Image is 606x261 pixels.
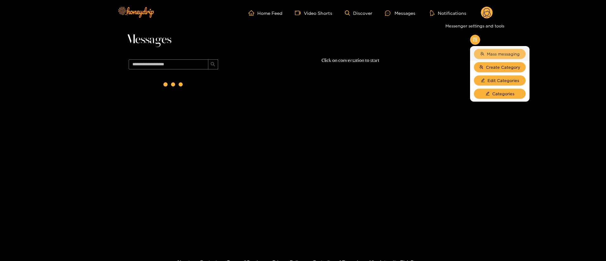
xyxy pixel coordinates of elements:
button: teamMass messaging [474,49,526,59]
button: usergroup-addCreate Category [474,62,526,72]
div: Messages [385,9,415,17]
button: search [208,59,218,69]
span: Categories [492,91,514,97]
span: edit [481,78,485,83]
button: Notifications [428,10,468,16]
button: editEdit Categories [474,75,526,86]
span: Create Category [486,64,520,70]
span: Messages [126,32,171,47]
span: Edit Categories [487,77,519,84]
span: team [480,52,484,56]
span: Mass messaging [487,51,520,57]
span: appstore-add [473,37,477,43]
span: usergroup-add [479,65,483,70]
a: Home Feed [248,10,282,16]
button: appstore-add [470,35,480,45]
button: editCategories [474,89,526,99]
a: Video Shorts [295,10,332,16]
span: home [248,10,257,16]
div: Messenger settings and tools [443,21,507,31]
span: search [211,62,215,67]
a: Discover [345,10,372,16]
p: Click on conversation to start [221,57,480,64]
span: edit [486,92,490,96]
span: video-camera [295,10,304,16]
